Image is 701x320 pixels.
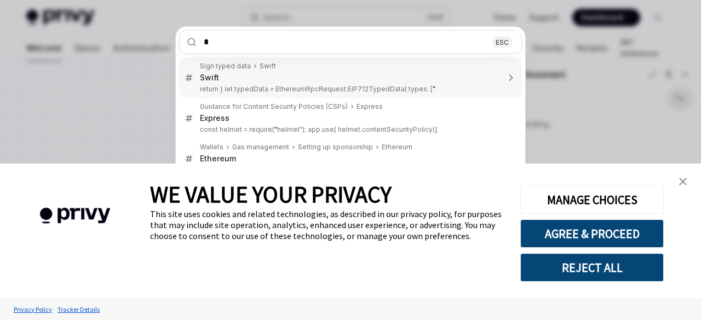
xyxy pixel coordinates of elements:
[433,85,435,93] b: "
[298,143,373,152] div: Setting up sponsorship
[150,180,392,208] span: WE VALUE YOUR PRIVACY
[260,62,276,71] div: Swift
[520,253,664,282] button: REJECT ALL
[55,300,102,319] a: Tracker Details
[382,143,412,152] div: Ethereum
[232,143,289,152] div: Gas management
[357,102,383,111] div: Express
[150,208,504,241] div: This site uses cookies and related technologies, as described in our privacy policy, for purposes...
[672,171,694,193] a: close banner
[200,102,348,111] div: Guidance for Content Security Policies (CSPs)
[492,36,512,48] div: ESC
[200,154,236,164] div: Ethereum
[679,178,687,185] img: close banner
[200,85,499,94] p: return } let typedData = EthereumRpcRequest.EIP712TypedData( types: [
[274,125,277,133] b: "
[200,62,251,71] div: Sign typed data
[200,73,219,83] div: Swift
[200,125,499,134] p: const helmet = require( helmet"); app.use( helmet.contentSecurityPolicy({
[16,192,134,240] img: company logo
[200,113,229,123] div: Express
[11,300,55,319] a: Privacy Policy
[520,185,664,214] button: MANAGE CHOICES
[520,219,664,248] button: AGREE & PROCEED
[200,143,223,152] div: Wallets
